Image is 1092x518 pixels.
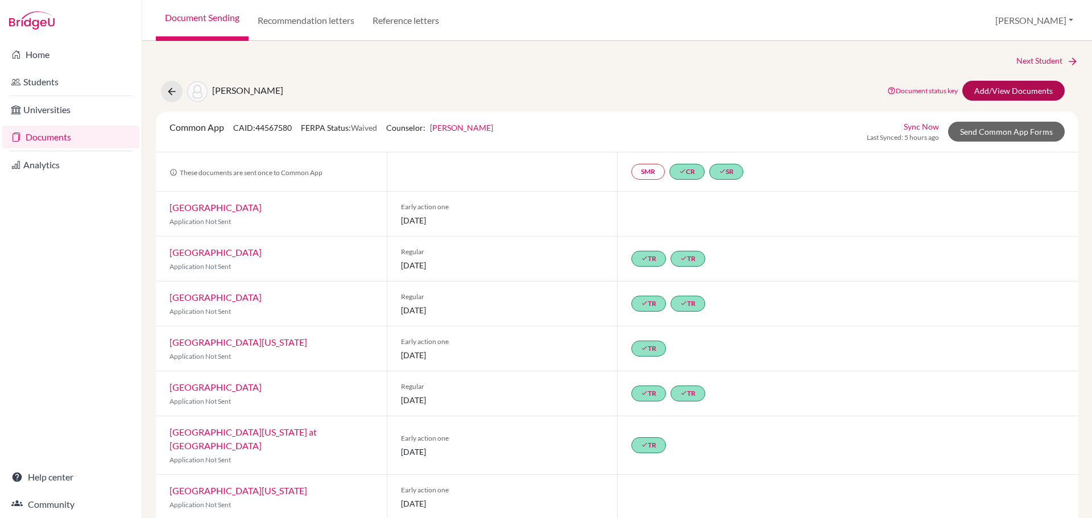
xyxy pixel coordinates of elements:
[169,500,231,509] span: Application Not Sent
[401,292,604,302] span: Regular
[679,168,686,175] i: done
[641,441,648,448] i: done
[401,433,604,444] span: Early action one
[386,123,493,132] span: Counselor:
[401,394,604,406] span: [DATE]
[641,389,648,396] i: done
[631,296,666,312] a: doneTR
[671,386,705,401] a: doneTR
[169,455,231,464] span: Application Not Sent
[631,251,666,267] a: doneTR
[169,292,262,302] a: [GEOGRAPHIC_DATA]
[2,154,139,176] a: Analytics
[2,493,139,516] a: Community
[948,122,1065,142] a: Send Common App Forms
[631,386,666,401] a: doneTR
[169,168,322,177] span: These documents are sent once to Common App
[401,259,604,271] span: [DATE]
[631,437,666,453] a: doneTR
[2,466,139,488] a: Help center
[169,217,231,226] span: Application Not Sent
[169,352,231,360] span: Application Not Sent
[2,126,139,148] a: Documents
[212,85,283,96] span: [PERSON_NAME]
[401,304,604,316] span: [DATE]
[671,251,705,267] a: doneTR
[169,382,262,392] a: [GEOGRAPHIC_DATA]
[401,247,604,257] span: Regular
[401,485,604,495] span: Early action one
[401,446,604,458] span: [DATE]
[904,121,939,132] a: Sync Now
[2,71,139,93] a: Students
[719,168,726,175] i: done
[169,397,231,405] span: Application Not Sent
[401,349,604,361] span: [DATE]
[669,164,705,180] a: doneCR
[641,345,648,351] i: done
[169,307,231,316] span: Application Not Sent
[709,164,743,180] a: doneSR
[887,86,958,95] a: Document status key
[962,81,1065,101] a: Add/View Documents
[867,132,939,143] span: Last Synced: 5 hours ago
[169,426,317,451] a: [GEOGRAPHIC_DATA][US_STATE] at [GEOGRAPHIC_DATA]
[680,389,687,396] i: done
[680,255,687,262] i: done
[9,11,55,30] img: Bridge-U
[1016,55,1078,67] a: Next Student
[2,43,139,66] a: Home
[631,341,666,357] a: doneTR
[169,337,307,347] a: [GEOGRAPHIC_DATA][US_STATE]
[631,164,665,180] a: SMR
[641,255,648,262] i: done
[401,214,604,226] span: [DATE]
[641,300,648,306] i: done
[169,247,262,258] a: [GEOGRAPHIC_DATA]
[233,123,292,132] span: CAID: 44567580
[430,123,493,132] a: [PERSON_NAME]
[169,485,307,496] a: [GEOGRAPHIC_DATA][US_STATE]
[990,10,1078,31] button: [PERSON_NAME]
[680,300,687,306] i: done
[169,122,224,132] span: Common App
[169,202,262,213] a: [GEOGRAPHIC_DATA]
[401,202,604,212] span: Early action one
[671,296,705,312] a: doneTR
[2,98,139,121] a: Universities
[301,123,377,132] span: FERPA Status:
[351,123,377,132] span: Waived
[401,337,604,347] span: Early action one
[169,262,231,271] span: Application Not Sent
[401,382,604,392] span: Regular
[401,498,604,509] span: [DATE]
